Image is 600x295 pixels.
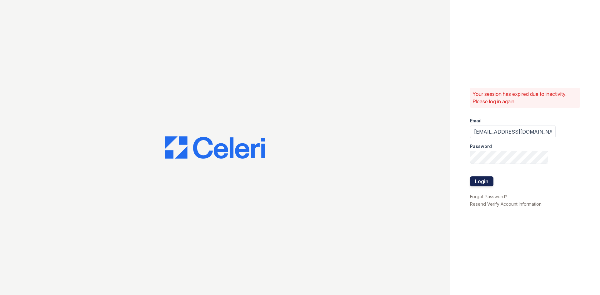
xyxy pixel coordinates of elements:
[470,201,542,207] a: Resend Verify Account Information
[165,136,265,159] img: CE_Logo_Blue-a8612792a0a2168367f1c8372b55b34899dd931a85d93a1a3d3e32e68fde9ad4.png
[470,143,492,150] label: Password
[470,118,482,124] label: Email
[470,194,507,199] a: Forgot Password?
[472,90,577,105] p: Your session has expired due to inactivity. Please log in again.
[470,176,493,186] button: Login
